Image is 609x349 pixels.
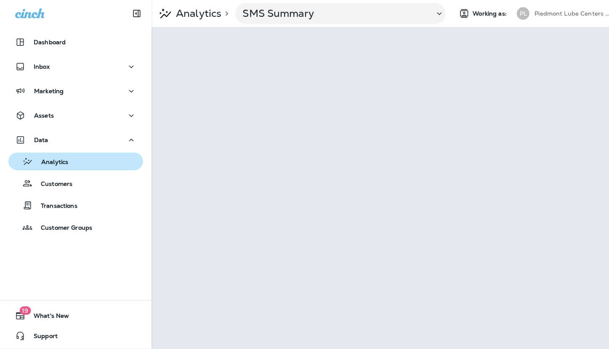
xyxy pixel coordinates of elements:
[8,34,143,51] button: Dashboard
[8,174,143,192] button: Customers
[473,10,508,17] span: Working as:
[8,196,143,214] button: Transactions
[517,7,529,20] div: PL
[34,63,50,70] p: Inbox
[242,7,428,20] p: SMS Summary
[33,158,68,166] p: Analytics
[8,153,143,170] button: Analytics
[32,224,92,232] p: Customer Groups
[8,83,143,99] button: Marketing
[8,328,143,344] button: Support
[19,306,31,315] span: 19
[173,7,221,20] p: Analytics
[34,88,64,94] p: Marketing
[34,137,48,143] p: Data
[8,307,143,324] button: 19What's New
[34,39,66,46] p: Dashboard
[32,180,72,188] p: Customers
[8,107,143,124] button: Assets
[32,202,77,210] p: Transactions
[8,218,143,236] button: Customer Groups
[8,132,143,148] button: Data
[125,5,149,22] button: Collapse Sidebar
[25,312,69,322] span: What's New
[25,333,58,343] span: Support
[221,10,229,17] p: >
[8,58,143,75] button: Inbox
[34,112,54,119] p: Assets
